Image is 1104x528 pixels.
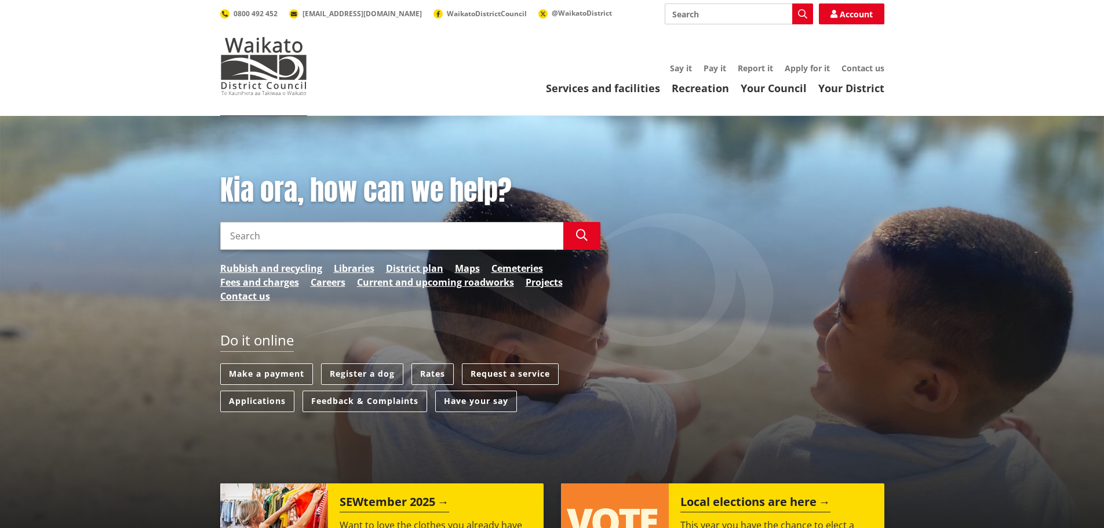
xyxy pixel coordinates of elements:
a: Have your say [435,391,517,412]
h2: SEWtember 2025 [340,495,449,512]
a: WaikatoDistrictCouncil [433,9,527,19]
a: Report it [738,63,773,74]
a: Rates [411,363,454,385]
a: Say it [670,63,692,74]
a: Careers [311,275,345,289]
a: Cemeteries [491,261,543,275]
a: Maps [455,261,480,275]
input: Search input [665,3,813,24]
a: District plan [386,261,443,275]
a: Feedback & Complaints [303,391,427,412]
a: @WaikatoDistrict [538,8,612,18]
a: Apply for it [785,63,830,74]
a: Request a service [462,363,559,385]
input: Search input [220,222,563,250]
a: Fees and charges [220,275,299,289]
span: @WaikatoDistrict [552,8,612,18]
a: Libraries [334,261,374,275]
a: Pay it [704,63,726,74]
h1: Kia ora, how can we help? [220,174,600,207]
span: 0800 492 452 [234,9,278,19]
h2: Local elections are here [680,495,830,512]
img: Waikato District Council - Te Kaunihera aa Takiwaa o Waikato [220,37,307,95]
a: Contact us [220,289,270,303]
a: Rubbish and recycling [220,261,322,275]
a: Register a dog [321,363,403,385]
a: Contact us [841,63,884,74]
a: Account [819,3,884,24]
a: Applications [220,391,294,412]
a: Your Council [741,81,807,95]
a: Recreation [672,81,729,95]
a: Make a payment [220,363,313,385]
a: Projects [526,275,563,289]
a: 0800 492 452 [220,9,278,19]
span: WaikatoDistrictCouncil [447,9,527,19]
h2: Do it online [220,332,294,352]
span: [EMAIL_ADDRESS][DOMAIN_NAME] [303,9,422,19]
a: Your District [818,81,884,95]
a: [EMAIL_ADDRESS][DOMAIN_NAME] [289,9,422,19]
a: Current and upcoming roadworks [357,275,514,289]
a: Services and facilities [546,81,660,95]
